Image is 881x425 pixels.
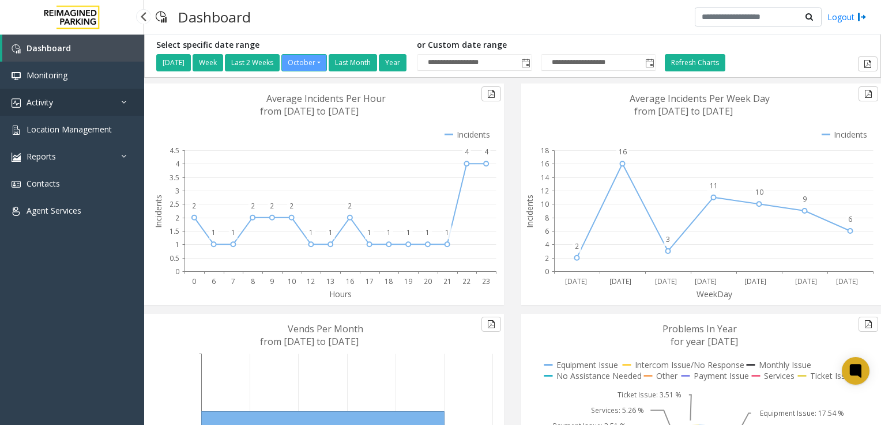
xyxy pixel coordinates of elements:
[170,226,179,236] text: 1.5
[175,186,179,196] text: 3
[12,44,21,54] img: 'icon'
[465,147,469,157] text: 4
[634,105,733,117] text: from [DATE] to [DATE]
[212,227,216,237] text: 1
[12,71,21,81] img: 'icon'
[326,276,334,286] text: 13
[260,105,359,117] text: from [DATE] to [DATE]
[2,35,144,62] a: Dashboard
[755,187,763,197] text: 10
[859,317,878,332] button: Export to pdf
[260,335,359,348] text: from [DATE] to [DATE]
[172,3,257,31] h3: Dashboard
[545,213,549,223] text: 8
[545,240,549,249] text: 4
[541,186,549,196] text: 12
[696,289,733,299] text: WeekDay
[619,147,627,157] text: 16
[12,126,21,135] img: 'icon'
[175,240,179,249] text: 1
[175,159,180,169] text: 4
[367,227,371,237] text: 1
[270,201,274,211] text: 2
[170,199,179,209] text: 2.5
[170,253,179,263] text: 0.5
[27,43,71,54] span: Dashboard
[231,276,235,286] text: 7
[481,317,501,332] button: Export to pdf
[289,201,293,211] text: 2
[329,227,333,237] text: 1
[231,227,235,237] text: 1
[193,54,223,71] button: Week
[443,276,451,286] text: 21
[803,194,807,204] text: 9
[858,56,878,71] button: Export to pdf
[27,151,56,162] span: Reports
[462,276,470,286] text: 22
[346,276,354,286] text: 16
[575,241,579,251] text: 2
[192,201,196,211] text: 2
[426,227,430,237] text: 1
[406,227,411,237] text: 1
[170,173,179,183] text: 3.5
[519,55,532,71] span: Toggle popup
[609,276,631,286] text: [DATE]
[225,54,280,71] button: Last 2 Weeks
[12,98,21,108] img: 'icon'
[175,267,179,276] text: 0
[281,54,327,71] button: October
[387,227,391,237] text: 1
[266,92,386,105] text: Average Incidents Per Hour
[524,195,535,228] text: Incidents
[482,276,490,286] text: 23
[857,11,867,23] img: logout
[27,70,67,81] span: Monitoring
[541,173,549,183] text: 14
[859,86,878,101] button: Export to pdf
[545,253,549,263] text: 2
[27,178,60,189] span: Contacts
[445,227,449,237] text: 1
[170,146,179,155] text: 4.5
[760,408,844,418] text: Equipment Issue: 17.54 %
[288,276,296,286] text: 10
[643,55,656,71] span: Toggle popup
[591,405,644,415] text: Services: 5.26 %
[484,147,489,157] text: 4
[827,11,867,23] a: Logout
[288,322,363,335] text: Vends Per Month
[309,227,313,237] text: 1
[710,181,718,191] text: 11
[270,276,274,286] text: 9
[329,289,352,299] text: Hours
[192,276,196,286] text: 0
[662,322,737,335] text: Problems In Year
[307,276,315,286] text: 12
[366,276,374,286] text: 17
[665,54,725,71] button: Refresh Charts
[848,214,852,224] text: 6
[329,54,377,71] button: Last Month
[541,199,549,209] text: 10
[12,153,21,162] img: 'icon'
[385,276,393,286] text: 18
[156,3,167,31] img: pageIcon
[424,276,432,286] text: 20
[251,276,255,286] text: 8
[541,146,549,155] text: 18
[417,40,656,50] h5: or Custom date range
[153,195,164,228] text: Incidents
[630,92,770,105] text: Average Incidents Per Week Day
[175,213,179,223] text: 2
[666,234,670,244] text: 3
[156,40,408,50] h5: Select specific date range
[695,276,717,286] text: [DATE]
[565,276,587,286] text: [DATE]
[12,180,21,189] img: 'icon'
[545,267,549,276] text: 0
[545,226,549,236] text: 6
[251,201,255,211] text: 2
[671,335,738,348] text: for year [DATE]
